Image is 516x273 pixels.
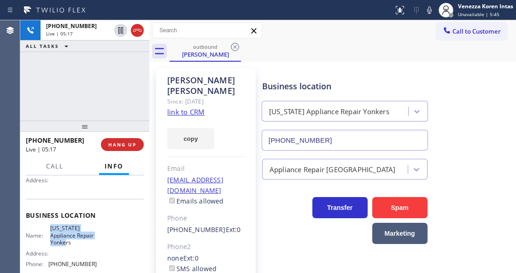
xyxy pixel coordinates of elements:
div: John Dawson [170,41,240,61]
button: Hang up [131,24,144,37]
div: Phone2 [167,242,245,252]
span: Call to Customer [452,27,501,35]
span: HANG UP [108,141,136,148]
span: [US_STATE] Appliance Repair Yonkers [50,225,96,246]
span: Business location [26,211,144,220]
button: Call to Customer [436,23,507,40]
span: Address: [26,177,50,184]
button: Marketing [372,223,428,244]
span: ALL TASKS [26,43,59,49]
span: Unavailable | 5:45 [458,11,499,17]
span: Address: [26,250,50,257]
div: [US_STATE] Appliance Repair Yonkers [269,106,389,117]
span: [PHONE_NUMBER] [26,136,84,145]
div: Phone [167,213,245,224]
button: Hold Customer [114,24,127,37]
div: [PERSON_NAME] [PERSON_NAME] [167,75,245,96]
span: Call [46,162,64,170]
button: copy [167,128,214,149]
span: Phone: [26,261,48,267]
input: Search [152,23,262,38]
span: [PHONE_NUMBER] [46,22,97,30]
a: [EMAIL_ADDRESS][DOMAIN_NAME] [167,175,223,195]
button: Call [41,157,69,175]
input: SMS allowed [169,265,175,271]
span: Ext: 0 [183,254,199,262]
button: ALL TASKS [20,41,77,52]
span: [PHONE_NUMBER] [48,261,97,267]
div: [PERSON_NAME] [170,50,240,58]
input: Phone Number [262,130,428,151]
label: SMS allowed [167,264,217,273]
div: outbound [170,43,240,50]
span: Ext: 0 [226,225,241,234]
button: HANG UP [101,138,144,151]
a: link to CRM [167,107,205,116]
div: Venezza Koren Intas [458,2,513,10]
span: Live | 05:17 [26,145,56,153]
button: Info [99,157,129,175]
label: Emails allowed [167,197,224,205]
span: Info [105,162,123,170]
a: [PHONE_NUMBER] [167,225,226,234]
button: Spam [372,197,428,218]
span: Live | 05:17 [46,30,73,37]
button: Mute [423,4,436,17]
div: Since: [DATE] [167,96,245,107]
div: Business location [262,80,428,93]
div: Appliance Repair [GEOGRAPHIC_DATA] [270,164,396,174]
span: Name: [26,232,50,239]
button: Transfer [312,197,368,218]
div: Email [167,163,245,174]
input: Emails allowed [169,197,175,203]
